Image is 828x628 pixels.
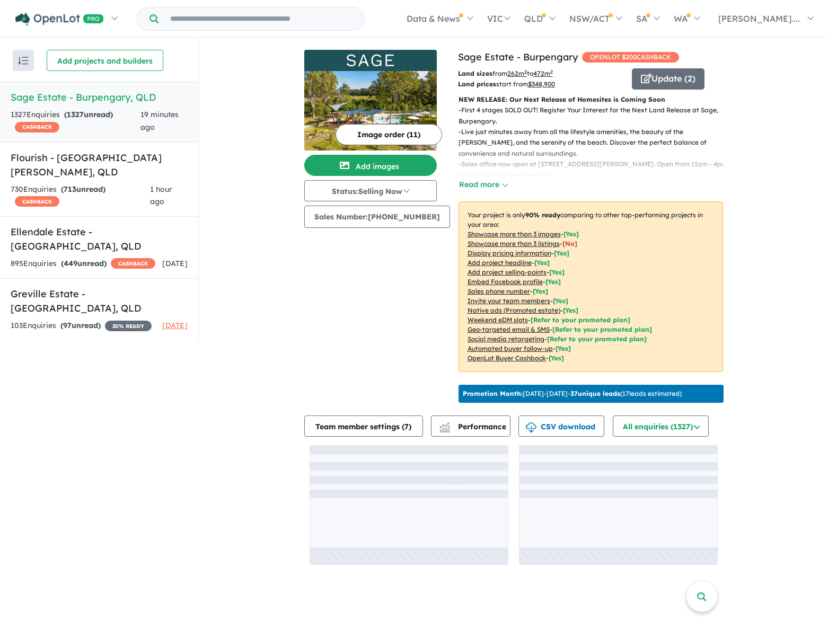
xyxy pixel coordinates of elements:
[441,422,506,431] span: Performance
[458,79,624,90] p: start from
[162,321,188,330] span: [DATE]
[527,69,553,77] span: to
[161,7,362,30] input: Try estate name, suburb, builder or developer
[531,316,630,324] span: [Refer to your promoted plan]
[463,390,523,397] b: Promotion Month:
[309,54,433,67] img: Sage Estate - Burpengary Logo
[545,278,561,286] span: [ Yes ]
[458,68,624,79] p: from
[304,50,437,151] a: Sage Estate - Burpengary LogoSage Estate - Burpengary
[556,344,571,352] span: [Yes]
[439,426,450,432] img: bar-chart.svg
[468,335,544,343] u: Social media retargeting
[463,389,682,399] p: [DATE] - [DATE] - ( 17 leads estimated)
[563,306,578,314] span: [Yes]
[549,268,565,276] span: [ Yes ]
[11,225,188,253] h5: Ellendale Estate - [GEOGRAPHIC_DATA] , QLD
[458,80,496,88] b: Land prices
[468,240,560,247] u: Showcase more than 3 listings
[534,259,550,267] span: [ Yes ]
[458,51,578,63] a: Sage Estate - Burpengary
[468,268,547,276] u: Add project selling-points
[553,297,568,305] span: [ Yes ]
[468,230,561,238] u: Showcase more than 3 images
[11,183,150,209] div: 730 Enquir ies
[459,94,723,105] p: NEW RELEASE: Our Next Release of Homesites is Coming Soon
[528,80,555,88] u: $ 348,900
[518,415,604,437] button: CSV download
[549,354,564,362] span: [Yes]
[468,316,528,324] u: Weekend eDM slots
[304,71,437,151] img: Sage Estate - Burpengary
[552,325,652,333] span: [Refer to your promoted plan]
[304,155,437,176] button: Add images
[550,69,553,75] sup: 2
[11,320,152,332] div: 103 Enquir ies
[468,249,551,257] u: Display pricing information
[533,69,553,77] u: 472 m
[468,278,543,286] u: Embed Facebook profile
[64,259,77,268] span: 449
[459,105,732,127] p: - First 4 stages SOLD OUT! Register Your Interest for the Next Land Release at Sage, Burpengary.
[632,68,704,90] button: Update (2)
[11,151,188,179] h5: Flourish - [GEOGRAPHIC_DATA][PERSON_NAME] , QLD
[140,110,179,132] span: 19 minutes ago
[459,179,508,191] button: Read more
[459,127,732,159] p: - Live just minutes away from all the lifestyle amenities, the beauty of the [PERSON_NAME], and t...
[468,259,532,267] u: Add project headline
[304,206,450,228] button: Sales Number:[PHONE_NUMBER]
[468,297,550,305] u: Invite your team members
[524,69,527,75] sup: 2
[15,13,104,26] img: Openlot PRO Logo White
[336,124,442,145] button: Image order (11)
[105,321,152,331] span: 20 % READY
[459,159,732,181] p: - Sales office now open at [STREET_ADDRESS][PERSON_NAME]. Open from 11am - 4pm on Saturdays to We...
[582,52,679,63] span: OPENLOT $ 200 CASHBACK
[468,325,550,333] u: Geo-targeted email & SMS
[562,240,577,247] span: [ No ]
[439,422,449,428] img: line-chart.svg
[547,335,647,343] span: [Refer to your promoted plan]
[718,13,800,24] span: [PERSON_NAME]....
[11,90,188,104] h5: Sage Estate - Burpengary , QLD
[613,415,709,437] button: All enquiries (1327)
[554,249,569,257] span: [ Yes ]
[468,344,553,352] u: Automated buyer follow-up
[61,184,105,194] strong: ( unread)
[404,422,409,431] span: 7
[11,109,140,134] div: 1327 Enquir ies
[150,184,172,207] span: 1 hour ago
[570,390,620,397] b: 37 unique leads
[162,259,188,268] span: [DATE]
[64,184,76,194] span: 713
[304,415,423,437] button: Team member settings (7)
[11,287,188,315] h5: Greville Estate - [GEOGRAPHIC_DATA] , QLD
[67,110,84,119] span: 1327
[111,258,155,269] span: CASHBACK
[47,50,163,71] button: Add projects and builders
[15,122,59,132] span: CASHBACK
[61,259,107,268] strong: ( unread)
[526,422,536,433] img: download icon
[64,110,113,119] strong: ( unread)
[18,57,29,65] img: sort.svg
[459,201,723,372] p: Your project is only comparing to other top-performing projects in your area: - - - - - - - - - -...
[468,287,530,295] u: Sales phone number
[431,415,510,437] button: Performance
[563,230,579,238] span: [ Yes ]
[11,258,155,270] div: 895 Enquir ies
[458,69,492,77] b: Land sizes
[525,211,560,219] b: 90 % ready
[15,196,59,207] span: CASHBACK
[63,321,72,330] span: 97
[533,287,548,295] span: [ Yes ]
[507,69,527,77] u: 262 m
[468,306,560,314] u: Native ads (Promoted estate)
[60,321,101,330] strong: ( unread)
[304,180,437,201] button: Status:Selling Now
[468,354,546,362] u: OpenLot Buyer Cashback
